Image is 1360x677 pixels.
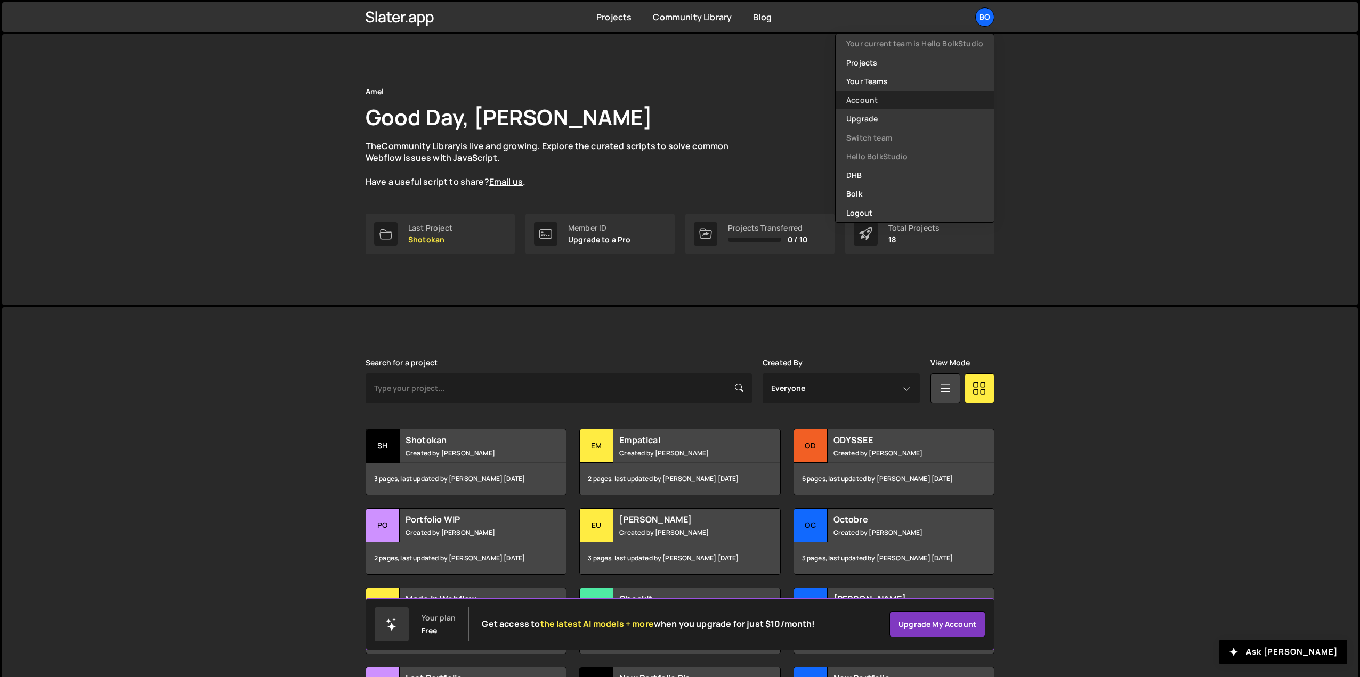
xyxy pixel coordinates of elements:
p: Upgrade to a Pro [568,235,631,244]
a: Blog [753,11,772,23]
a: Bolk [836,184,994,203]
a: DHB [836,166,994,184]
small: Created by [PERSON_NAME] [619,448,748,458]
a: Ch CheckIt Created by [PERSON_NAME] 3 pages, last updated by [PERSON_NAME] [DATE] [579,588,780,654]
a: Upgrade [836,109,994,128]
h2: ODYSSEE [833,434,962,446]
a: OD ODYSSEE Created by [PERSON_NAME] 6 pages, last updated by [PERSON_NAME] [DATE] [794,429,994,495]
h2: Get access to when you upgrade for just $10/month! [482,619,815,629]
div: OD [794,429,828,463]
div: Total Projects [888,224,940,232]
span: the latest AI models + more [540,618,654,630]
a: Community Library [382,140,460,152]
div: Sh [366,429,400,463]
div: Eu [580,509,613,542]
div: Member ID [568,224,631,232]
a: Po Portfolio WIP Created by [PERSON_NAME] 2 pages, last updated by [PERSON_NAME] [DATE] [366,508,566,575]
div: Po [366,509,400,542]
h2: Octobre [833,513,962,525]
div: Oc [794,509,828,542]
a: Last Project Shotokan [366,214,515,254]
div: 3 pages, last updated by [PERSON_NAME] [DATE] [794,542,994,574]
label: Search for a project [366,358,438,367]
p: Shotokan [408,235,452,244]
small: Created by [PERSON_NAME] [619,528,748,537]
small: Created by [PERSON_NAME] [833,528,962,537]
a: Em Empatical Created by [PERSON_NAME] 2 pages, last updated by [PERSON_NAME] [DATE] [579,429,780,495]
div: 3 pages, last updated by [PERSON_NAME] [DATE] [366,463,566,495]
a: Community Library [653,11,732,23]
h2: Empatical [619,434,748,446]
a: Email us [489,176,523,187]
a: Eu [PERSON_NAME] Created by [PERSON_NAME] 3 pages, last updated by [PERSON_NAME] [DATE] [579,508,780,575]
a: Ma Made In Webflow Created by [PERSON_NAME] 3 pages, last updated by [PERSON_NAME] [DATE] [366,588,566,654]
small: Created by [PERSON_NAME] [406,528,534,537]
div: Free [422,626,438,635]
h1: Good Day, [PERSON_NAME] [366,102,652,132]
h2: Shotokan [406,434,534,446]
a: Projects [836,53,994,72]
div: Last Project [408,224,452,232]
small: Created by [PERSON_NAME] [833,448,962,458]
h2: Portfolio WIP [406,513,534,525]
h2: Made In Webflow [406,593,534,605]
div: Am [794,588,828,622]
h2: CheckIt [619,593,748,605]
small: Created by [PERSON_NAME] [406,448,534,458]
a: Sh Shotokan Created by [PERSON_NAME] 3 pages, last updated by [PERSON_NAME] [DATE] [366,429,566,495]
span: 0 / 10 [788,235,807,244]
h2: [PERSON_NAME] [619,513,748,525]
div: Ch [580,588,613,622]
div: 6 pages, last updated by [PERSON_NAME] [DATE] [794,463,994,495]
a: Account [836,91,994,109]
a: Oc Octobre Created by [PERSON_NAME] 3 pages, last updated by [PERSON_NAME] [DATE] [794,508,994,575]
div: Projects Transferred [728,224,807,232]
div: 3 pages, last updated by [PERSON_NAME] [DATE] [580,542,780,574]
a: Upgrade my account [889,611,985,637]
button: Ask [PERSON_NAME] [1219,640,1347,664]
a: Your Teams [836,72,994,91]
label: View Mode [930,358,970,367]
button: Logout [836,203,994,222]
h2: [PERSON_NAME] [833,593,962,605]
p: 18 [888,235,940,244]
p: The is live and growing. Explore the curated scripts to solve common Webflow issues with JavaScri... [366,140,749,188]
label: Created By [763,358,803,367]
a: Am [PERSON_NAME] Created by [PERSON_NAME] 7 pages, last updated by [PERSON_NAME] [DATE] [794,588,994,654]
div: Ma [366,588,400,622]
input: Type your project... [366,373,752,403]
div: Amel [366,85,384,98]
div: 2 pages, last updated by [PERSON_NAME] [DATE] [366,542,566,574]
div: 2 pages, last updated by [PERSON_NAME] [DATE] [580,463,780,495]
a: Bo [975,7,994,27]
div: Em [580,429,613,463]
a: Projects [596,11,632,23]
div: Your plan [422,614,456,622]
